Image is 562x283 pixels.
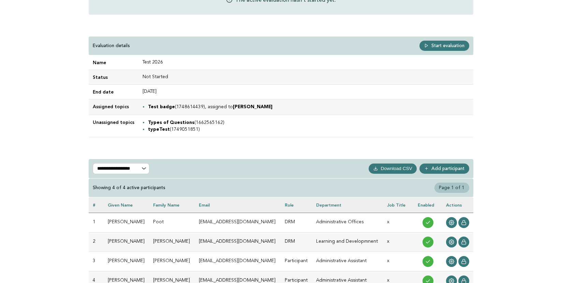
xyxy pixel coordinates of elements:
td: Poot [149,213,195,232]
th: Email [195,197,281,213]
li: (1748614439), assigned to [148,103,469,110]
p: Evaluation details [93,43,130,49]
button: Download CSV [369,164,417,174]
td: [DATE] [138,85,473,99]
td: 1 [89,213,104,232]
td: Status [89,70,138,85]
strong: [PERSON_NAME] [233,105,272,109]
td: [EMAIL_ADDRESS][DOMAIN_NAME] [195,252,281,271]
li: (1662565162) [148,119,469,126]
td: End date [89,85,138,99]
th: Role [281,197,312,213]
td: x [383,232,414,252]
td: [PERSON_NAME] [104,252,149,271]
td: [PERSON_NAME] [149,252,195,271]
strong: typeTest [148,127,170,132]
td: Learning and Developmnent [312,232,383,252]
th: Department [312,197,383,213]
td: Participant [281,252,312,271]
td: Name [89,55,138,70]
td: [PERSON_NAME] [149,232,195,252]
td: 3 [89,252,104,271]
th: Job Title [383,197,414,213]
td: Test 2026 [138,55,473,70]
td: [PERSON_NAME] [104,213,149,232]
div: Showing 4 of 4 active participants [93,185,165,191]
th: Family name [149,197,195,213]
td: Administrative Assistant [312,252,383,271]
td: Administrative Offices [312,213,383,232]
a: Add participant [419,164,469,174]
th: # [89,197,104,213]
li: (1749051851) [148,126,469,133]
td: DRM [281,232,312,252]
td: Not Started [138,70,473,85]
a: Start evaluation [419,41,469,51]
th: Enabled [414,197,442,213]
td: [EMAIL_ADDRESS][DOMAIN_NAME] [195,213,281,232]
td: Unassigned topics [89,115,138,137]
td: x [383,213,414,232]
td: DRM [281,213,312,232]
td: [PERSON_NAME] [104,232,149,252]
td: x [383,252,414,271]
td: 2 [89,232,104,252]
strong: Test badge [148,105,175,109]
td: Assigned topics [89,99,138,115]
td: [EMAIL_ADDRESS][DOMAIN_NAME] [195,232,281,252]
strong: Types of Questions [148,121,194,125]
th: Given name [104,197,149,213]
